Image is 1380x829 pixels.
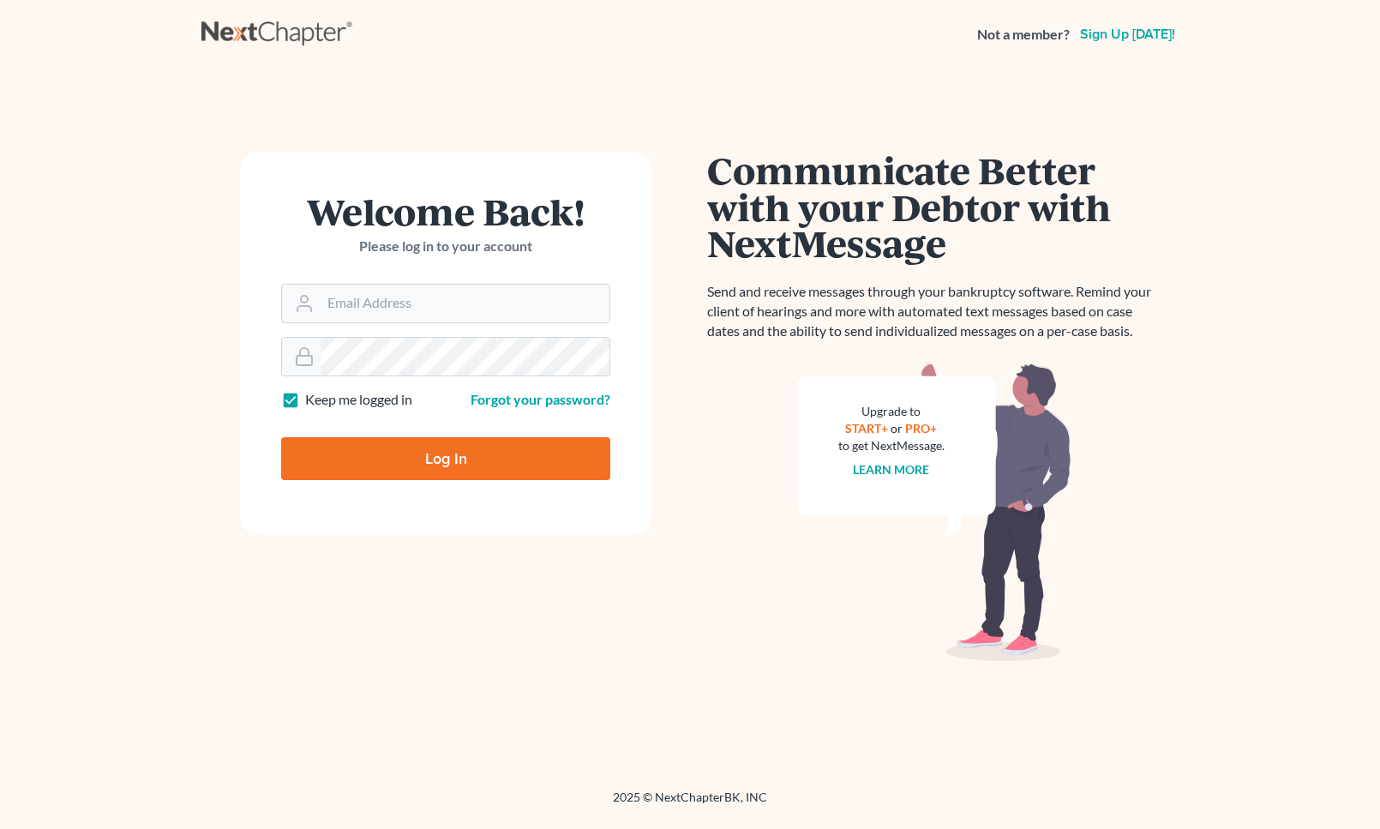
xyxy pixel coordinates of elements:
div: Upgrade to [838,403,945,420]
span: or [891,421,903,436]
a: START+ [846,421,889,436]
a: Sign up [DATE]! [1077,27,1179,41]
label: Keep me logged in [305,390,412,410]
img: nextmessage_bg-59042aed3d76b12b5cd301f8e5b87938c9018125f34e5fa2b7a6b67550977c72.svg [797,362,1071,662]
div: 2025 © NextChapterBK, INC [201,789,1179,820]
h1: Welcome Back! [281,193,610,230]
p: Send and receive messages through your bankruptcy software. Remind your client of hearings and mo... [707,282,1161,341]
a: Learn more [854,462,930,477]
input: Log In [281,437,610,480]
a: PRO+ [906,421,938,436]
a: Forgot your password? [471,391,610,407]
p: Please log in to your account [281,237,610,256]
strong: Not a member? [977,25,1070,45]
input: Email Address [321,285,609,322]
h1: Communicate Better with your Debtor with NextMessage [707,152,1161,261]
div: to get NextMessage. [838,437,945,454]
